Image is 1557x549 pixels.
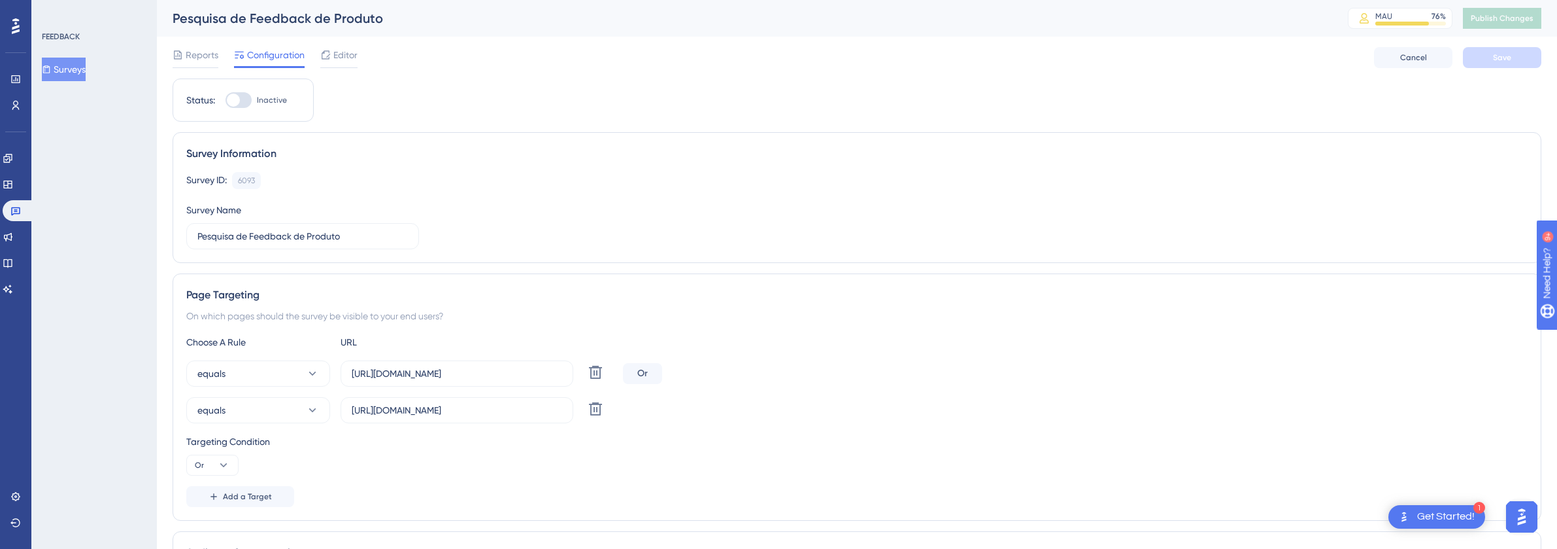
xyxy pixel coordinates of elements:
button: equals [186,361,330,387]
span: Configuration [247,47,305,63]
span: Reports [186,47,218,63]
div: On which pages should the survey be visible to your end users? [186,308,1528,324]
div: Open Get Started! checklist, remaining modules: 1 [1388,505,1485,529]
span: Add a Target [223,491,272,502]
div: Survey ID: [186,172,227,189]
div: 9+ [89,7,97,17]
div: MAU [1375,11,1392,22]
div: Status: [186,92,215,108]
button: Publish Changes [1463,8,1541,29]
div: Get Started! [1417,510,1475,524]
span: Editor [333,47,358,63]
div: URL [341,334,484,350]
span: Cancel [1400,52,1427,63]
div: 76 % [1431,11,1446,22]
span: Publish Changes [1471,13,1533,24]
div: Choose A Rule [186,334,330,350]
div: Page Targeting [186,287,1528,303]
div: Pesquisa de Feedback de Produto [173,9,1315,27]
span: Or [195,460,204,470]
span: equals [197,402,226,418]
iframe: UserGuiding AI Assistant Launcher [1502,497,1541,537]
div: Survey Information [186,146,1528,162]
div: Or [623,363,662,384]
button: Surveys [42,58,86,81]
button: Save [1463,47,1541,68]
button: Add a Target [186,486,294,507]
button: Or [186,455,239,476]
span: Save [1493,52,1511,63]
input: yourwebsite.com/path [352,403,562,417]
div: 1 [1473,502,1485,514]
div: 6093 [238,175,255,186]
img: launcher-image-alternative-text [1396,509,1412,525]
button: Cancel [1374,47,1452,68]
input: yourwebsite.com/path [352,366,562,381]
span: Inactive [257,95,287,105]
div: FEEDBACK [42,31,80,42]
div: Targeting Condition [186,434,1528,450]
input: Type your Survey name [197,229,408,243]
div: Survey Name [186,202,241,218]
span: Need Help? [31,3,82,19]
span: equals [197,366,226,381]
button: equals [186,397,330,423]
